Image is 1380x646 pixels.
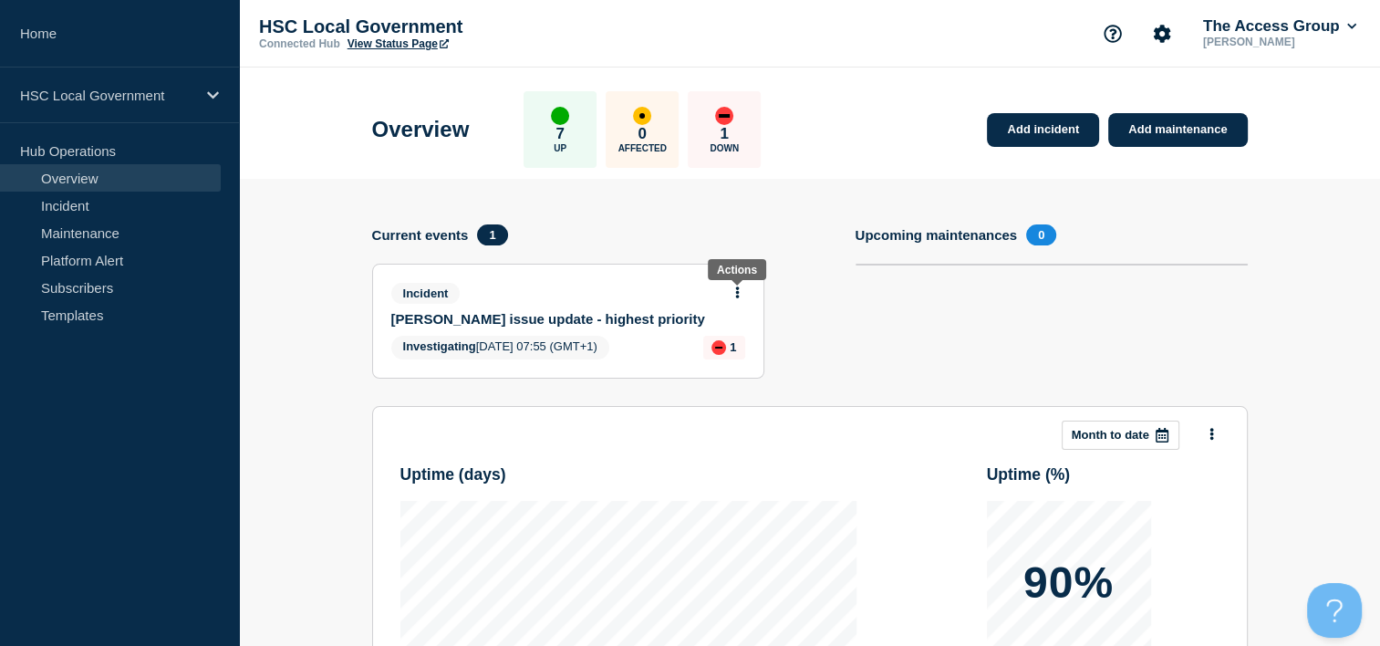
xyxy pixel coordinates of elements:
button: Account settings [1143,15,1181,53]
p: [PERSON_NAME] [1199,36,1360,48]
span: 0 [1026,224,1056,245]
div: down [715,107,733,125]
p: HSC Local Government [259,16,624,37]
p: 0 [638,125,647,143]
h4: Upcoming maintenances [856,227,1018,243]
div: up [551,107,569,125]
iframe: Help Scout Beacon - Open [1307,583,1362,638]
p: 90% [1023,561,1114,605]
p: HSC Local Government [20,88,195,103]
button: Support [1094,15,1132,53]
p: Up [554,143,566,153]
p: 1 [721,125,729,143]
span: Investigating [403,339,476,353]
span: Incident [391,283,461,304]
div: Actions [717,264,757,276]
button: The Access Group [1199,17,1360,36]
p: 1 [730,340,736,354]
a: [PERSON_NAME] issue update - highest priority [391,311,721,327]
p: Month to date [1072,428,1149,442]
a: Add incident [987,113,1099,147]
p: Down [710,143,739,153]
h3: Uptime ( days ) [400,465,506,484]
p: Affected [618,143,667,153]
div: affected [633,107,651,125]
h4: Current events [372,227,469,243]
a: Add maintenance [1108,113,1247,147]
span: [DATE] 07:55 (GMT+1) [391,336,609,359]
span: 1 [477,224,507,245]
p: Connected Hub [259,37,340,50]
div: down [711,340,726,355]
a: View Status Page [348,37,449,50]
p: 7 [556,125,565,143]
h1: Overview [372,117,470,142]
h3: Uptime ( % ) [987,465,1071,484]
button: Month to date [1062,421,1179,450]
